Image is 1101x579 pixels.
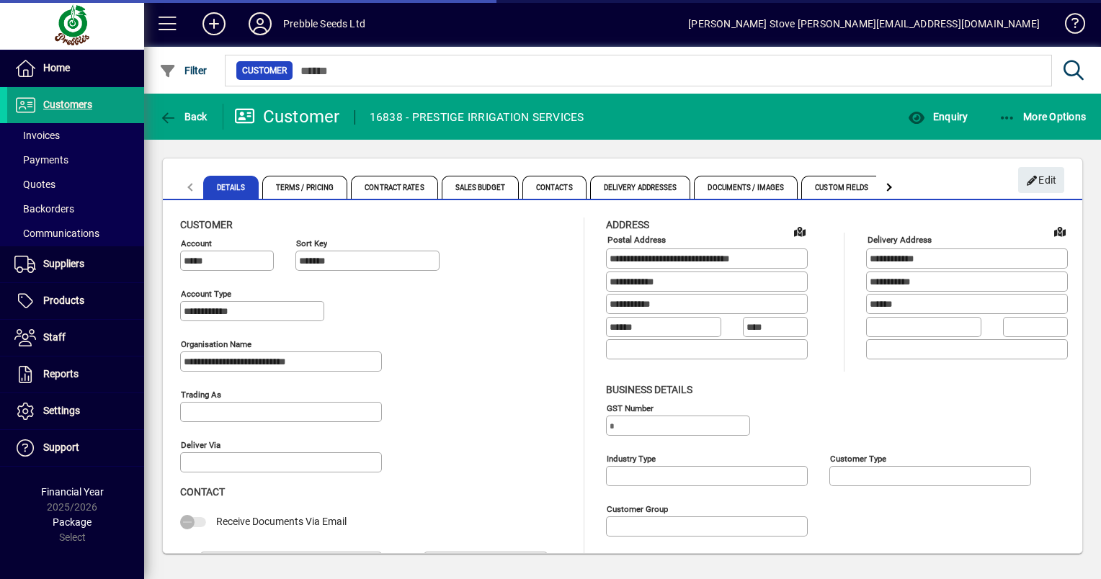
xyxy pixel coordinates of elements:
[788,220,811,243] a: View on map
[830,453,886,463] mat-label: Customer type
[607,503,668,513] mat-label: Customer group
[181,390,221,400] mat-label: Trading as
[606,219,649,230] span: Address
[283,12,365,35] div: Prebble Seeds Ltd
[43,258,84,269] span: Suppliers
[7,320,144,356] a: Staff
[1048,220,1071,243] a: View on map
[1018,167,1064,193] button: Edit
[43,99,92,110] span: Customers
[370,106,584,129] div: 16838 - PRESTIGE IRRIGATION SERVICES
[7,221,144,246] a: Communications
[296,238,327,248] mat-label: Sort key
[351,176,437,199] span: Contract Rates
[43,62,70,73] span: Home
[7,356,144,392] a: Reports
[181,440,220,450] mat-label: Deliver via
[159,111,208,122] span: Back
[7,148,144,172] a: Payments
[43,368,79,380] span: Reports
[237,11,283,37] button: Profile
[442,176,519,199] span: Sales Budget
[7,393,144,429] a: Settings
[904,104,971,130] button: Enquiry
[180,486,225,498] span: Contact
[7,197,144,221] a: Backorders
[999,111,1087,122] span: More Options
[801,176,882,199] span: Custom Fields
[242,63,287,78] span: Customer
[180,219,233,230] span: Customer
[262,176,348,199] span: Terms / Pricing
[41,486,104,498] span: Financial Year
[43,441,79,453] span: Support
[694,176,798,199] span: Documents / Images
[7,123,144,148] a: Invoices
[216,516,347,527] span: Receive Documents Via Email
[203,176,259,199] span: Details
[1054,3,1083,50] a: Knowledge Base
[14,203,74,215] span: Backorders
[7,246,144,282] a: Suppliers
[43,295,84,306] span: Products
[607,453,656,463] mat-label: Industry type
[14,130,60,141] span: Invoices
[590,176,691,199] span: Delivery Addresses
[688,12,1040,35] div: [PERSON_NAME] Stove [PERSON_NAME][EMAIL_ADDRESS][DOMAIN_NAME]
[606,384,692,395] span: Business details
[156,58,211,84] button: Filter
[607,403,654,413] mat-label: GST Number
[7,283,144,319] a: Products
[181,238,212,248] mat-label: Account
[181,339,251,349] mat-label: Organisation name
[7,50,144,86] a: Home
[14,154,68,166] span: Payments
[53,516,92,528] span: Package
[156,104,211,130] button: Back
[14,228,99,239] span: Communications
[43,331,66,343] span: Staff
[43,405,80,416] span: Settings
[995,104,1090,130] button: More Options
[14,179,55,190] span: Quotes
[191,11,237,37] button: Add
[144,104,223,130] app-page-header-button: Back
[908,111,968,122] span: Enquiry
[7,430,144,466] a: Support
[159,65,208,76] span: Filter
[522,176,587,199] span: Contacts
[1026,169,1057,192] span: Edit
[181,289,231,299] mat-label: Account Type
[7,172,144,197] a: Quotes
[234,105,340,128] div: Customer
